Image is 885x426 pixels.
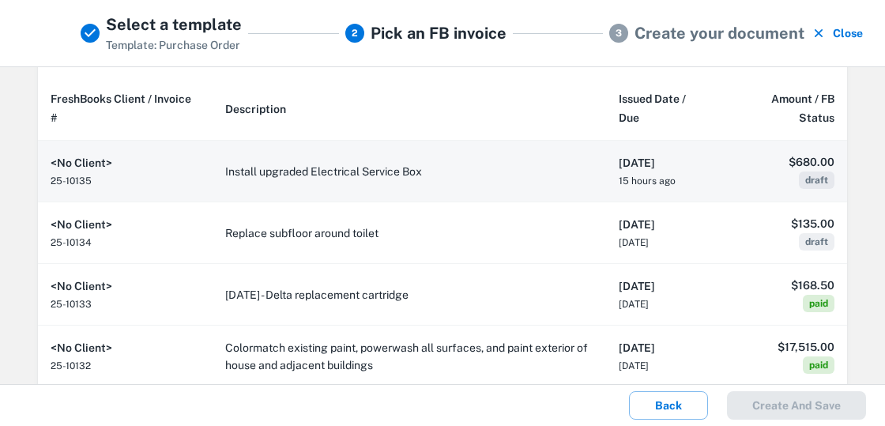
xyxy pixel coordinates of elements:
[225,100,286,119] span: Description
[803,295,834,312] span: paid
[213,202,605,264] td: Replace subfloor around toilet
[106,13,242,36] h5: Select a template
[619,360,649,371] span: [DATE]
[733,277,834,294] h6: $168.50
[619,299,649,310] span: [DATE]
[51,277,200,295] h6: <No Client>
[733,153,834,171] h6: $680.00
[619,216,709,233] h6: [DATE]
[51,339,200,356] h6: <No Client>
[619,277,709,295] h6: [DATE]
[51,175,92,187] span: 25-10135
[803,356,834,374] span: paid
[51,154,200,172] h6: <No Client>
[51,89,200,127] span: FreshBooks Client / Invoice #
[635,21,804,45] h5: Create your document
[799,172,834,189] span: draft
[629,391,708,420] button: Back
[51,360,91,371] span: 25-10132
[733,89,834,127] span: Amount / FB Status
[213,141,605,202] td: Install upgraded Electrical Service Box
[51,299,92,310] span: 25-10133
[733,338,834,356] h6: $17,515.00
[616,28,622,39] text: 3
[619,339,709,356] h6: [DATE]
[619,237,649,248] span: [DATE]
[213,264,605,326] td: [DATE] - Delta replacement cartridge
[733,215,834,232] h6: $135.00
[106,39,240,51] span: Template: Purchase Order
[799,233,834,251] span: draft
[371,21,507,45] h5: Pick an FB invoice
[619,175,676,187] span: 15 hours ago
[352,28,358,39] text: 2
[619,154,709,172] h6: [DATE]
[51,237,92,248] span: 25-10134
[811,13,866,54] button: Close
[619,89,709,127] span: Issued Date / Due
[51,216,200,233] h6: <No Client>
[213,326,605,387] td: Colormatch existing paint, powerwash all surfaces, and paint exterior of house and adjacent build...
